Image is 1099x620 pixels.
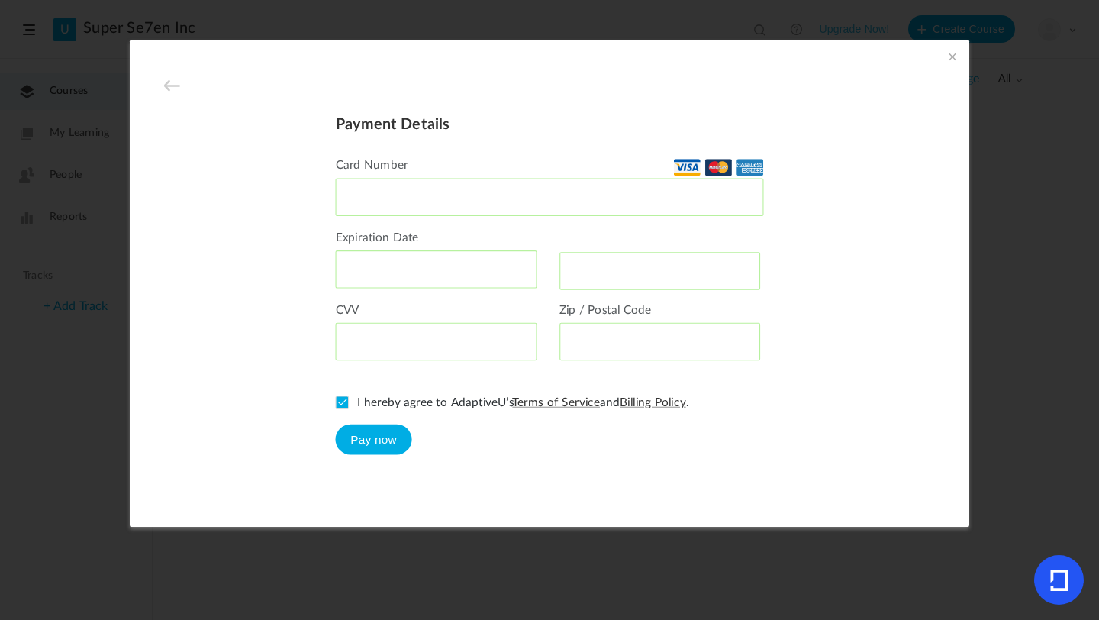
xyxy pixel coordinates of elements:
iframe: Secure Credit Card Frame - Expiration Year [572,266,746,276]
span: I hereby agree to AdaptiveU’s [357,397,512,408]
h3: Payment Details [336,115,764,134]
iframe: Secure Credit Card Frame - CVV [349,336,523,347]
span: . [686,397,689,408]
span: Zip / Postal Code [559,304,761,318]
iframe: Secure Credit Card Frame - Credit Card Number [349,192,750,202]
span: Expiration Date [336,231,537,246]
span: CVV [336,304,537,318]
iframe: Secure Credit Card Frame - Expiration Month [349,264,523,275]
iframe: Secure Credit Card Frame - Postal Code [572,336,746,347]
a: Billing Policy [620,397,686,408]
a: Terms of Service [512,397,600,408]
span: and [600,397,620,408]
span: Card Number [336,159,764,173]
button: Pay now [336,425,412,455]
